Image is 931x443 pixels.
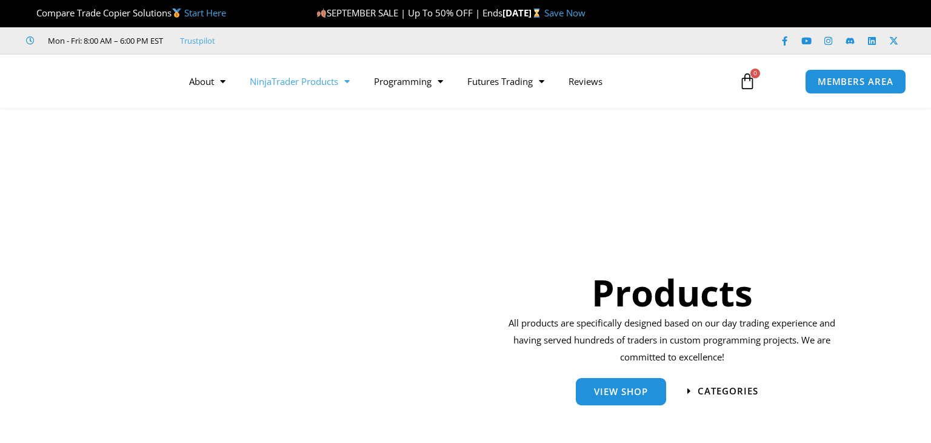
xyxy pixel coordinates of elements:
a: Futures Trading [455,67,556,95]
span: categories [698,387,758,396]
a: Start Here [184,7,226,19]
span: View Shop [594,387,648,396]
a: NinjaTrader Products [238,67,362,95]
a: Save Now [544,7,586,19]
span: Compare Trade Copier Solutions [26,7,226,19]
img: LogoAI | Affordable Indicators – NinjaTrader [27,59,157,103]
strong: [DATE] [502,7,544,19]
a: Programming [362,67,455,95]
img: ⌛ [532,8,541,18]
a: Reviews [556,67,615,95]
img: 🍂 [317,8,326,18]
span: SEPTEMBER SALE | Up To 50% OFF | Ends [316,7,502,19]
a: View Shop [576,378,666,405]
a: About [177,67,238,95]
span: MEMBERS AREA [818,77,893,86]
img: 🏆 [27,8,36,18]
span: Mon - Fri: 8:00 AM – 6:00 PM EST [45,33,163,48]
a: categories [687,387,758,396]
p: All products are specifically designed based on our day trading experience and having served hund... [504,315,839,366]
nav: Menu [177,67,727,95]
h1: Products [504,267,839,318]
a: 0 [721,64,774,99]
a: MEMBERS AREA [805,69,906,94]
a: Trustpilot [180,33,215,48]
img: 🥇 [172,8,181,18]
span: 0 [750,69,760,78]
